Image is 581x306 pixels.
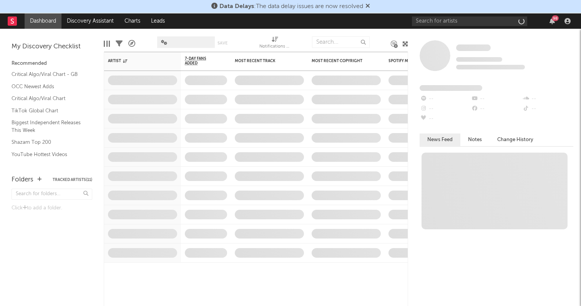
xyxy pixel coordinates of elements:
[420,133,460,146] button: News Feed
[471,104,522,114] div: --
[61,13,119,29] a: Discovery Assistant
[420,85,482,91] span: Fans Added by Platform
[522,104,573,114] div: --
[412,16,527,26] input: Search for artists
[12,59,92,68] div: Recommended
[522,94,573,104] div: --
[104,33,110,55] div: Edit Columns
[116,33,123,55] div: Filters
[25,13,61,29] a: Dashboard
[53,178,92,182] button: Tracked Artists(11)
[219,3,363,10] span: : The data delay issues are now resolved
[388,59,446,63] div: Spotify Monthly Listeners
[471,94,522,104] div: --
[219,3,254,10] span: Data Delays
[217,41,227,45] button: Save
[12,150,85,159] a: YouTube Hottest Videos
[259,42,290,51] div: Notifications (Artist)
[12,138,85,146] a: Shazam Top 200
[12,189,92,200] input: Search for folders...
[12,94,85,103] a: Critical Algo/Viral Chart
[12,70,85,79] a: Critical Algo/Viral Chart - GB
[12,204,92,213] div: Click to add a folder.
[365,3,370,10] span: Dismiss
[185,56,216,66] span: 7-Day Fans Added
[456,44,491,51] span: Some Artist
[235,59,292,63] div: Most Recent Track
[456,57,502,62] span: Tracking Since: [DATE]
[456,44,491,52] a: Some Artist
[312,59,369,63] div: Most Recent Copyright
[119,13,146,29] a: Charts
[146,13,170,29] a: Leads
[456,65,525,69] span: 0 fans last week
[12,175,33,184] div: Folders
[128,33,135,55] div: A&R Pipeline
[259,33,290,55] div: Notifications (Artist)
[420,114,471,124] div: --
[490,133,541,146] button: Change History
[108,59,166,63] div: Artist
[420,94,471,104] div: --
[12,107,85,115] a: TikTok Global Chart
[460,133,490,146] button: Notes
[312,36,370,48] input: Search...
[12,118,85,134] a: Biggest Independent Releases This Week
[12,42,92,51] div: My Discovery Checklist
[12,82,85,91] a: OCC Newest Adds
[549,18,555,24] button: 98
[552,15,559,21] div: 98
[420,104,471,114] div: --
